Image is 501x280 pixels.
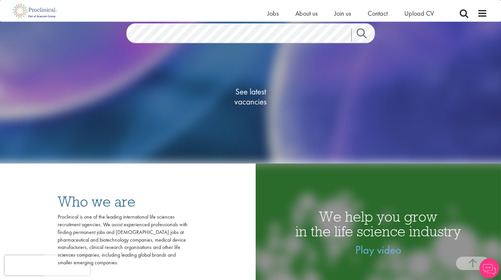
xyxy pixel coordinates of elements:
div: Proclinical is one of the leading international life sciences recruitment agencies. We assist exp... [58,213,188,267]
a: Play video [355,243,401,257]
a: Upload CV [404,9,434,18]
a: Contact [368,9,388,18]
a: See latestvacancies [217,60,284,133]
a: Job search submit button [351,28,380,42]
a: Jobs [267,9,279,18]
h3: Who we are [58,194,188,209]
span: See latest vacancies [217,87,284,107]
img: Chatbot [479,258,499,278]
a: About us [295,9,318,18]
a: Join us [334,9,351,18]
iframe: reCAPTCHA [5,255,90,275]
